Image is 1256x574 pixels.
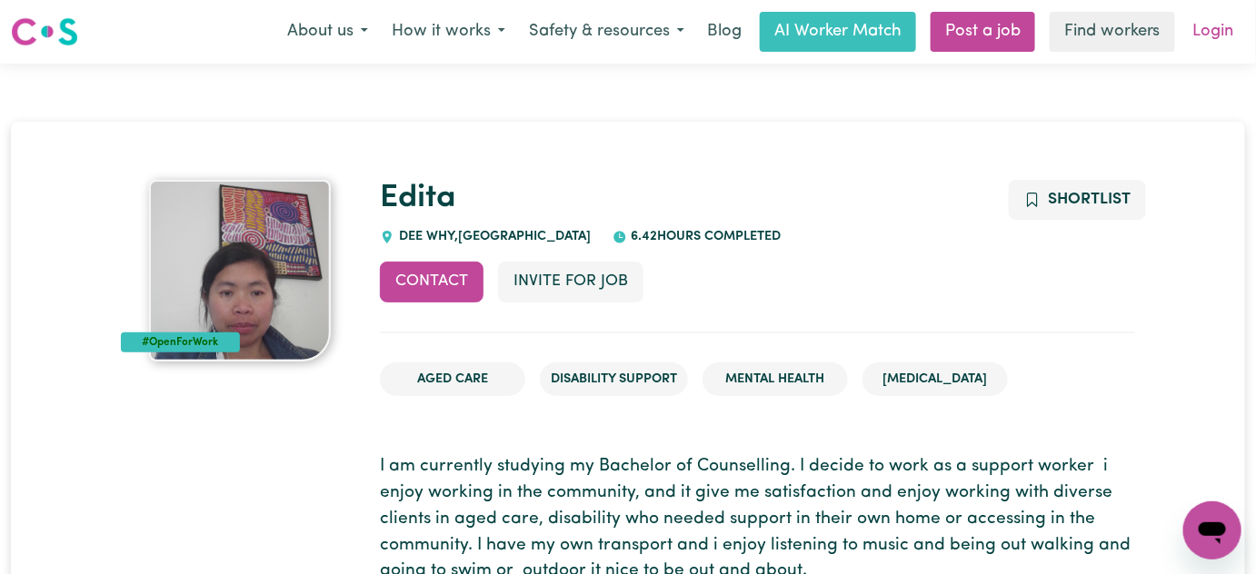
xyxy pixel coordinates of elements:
li: Aged Care [380,362,525,397]
span: 6.42 hours completed [627,230,782,243]
button: Contact [380,262,483,302]
a: AI Worker Match [760,12,916,52]
li: Mental Health [703,362,848,397]
button: Safety & resources [517,13,696,51]
span: Shortlist [1048,192,1131,207]
a: Find workers [1050,12,1175,52]
button: Invite for Job [498,262,643,302]
img: Careseekers logo [11,15,78,48]
span: DEE WHY , [GEOGRAPHIC_DATA] [394,230,591,243]
button: Add to shortlist [1009,180,1146,220]
a: Edita [380,183,456,214]
button: About us [275,13,380,51]
a: Post a job [931,12,1035,52]
button: How it works [380,13,517,51]
div: #OpenForWork [121,332,240,352]
a: Edita's profile picture'#OpenForWork [121,180,358,361]
img: Edita [149,180,331,361]
iframe: Button to launch messaging window [1183,501,1241,559]
li: Disability Support [540,362,688,397]
a: Careseekers logo [11,11,78,53]
a: Login [1182,12,1245,52]
a: Blog [696,12,753,52]
li: [MEDICAL_DATA] [862,362,1008,397]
